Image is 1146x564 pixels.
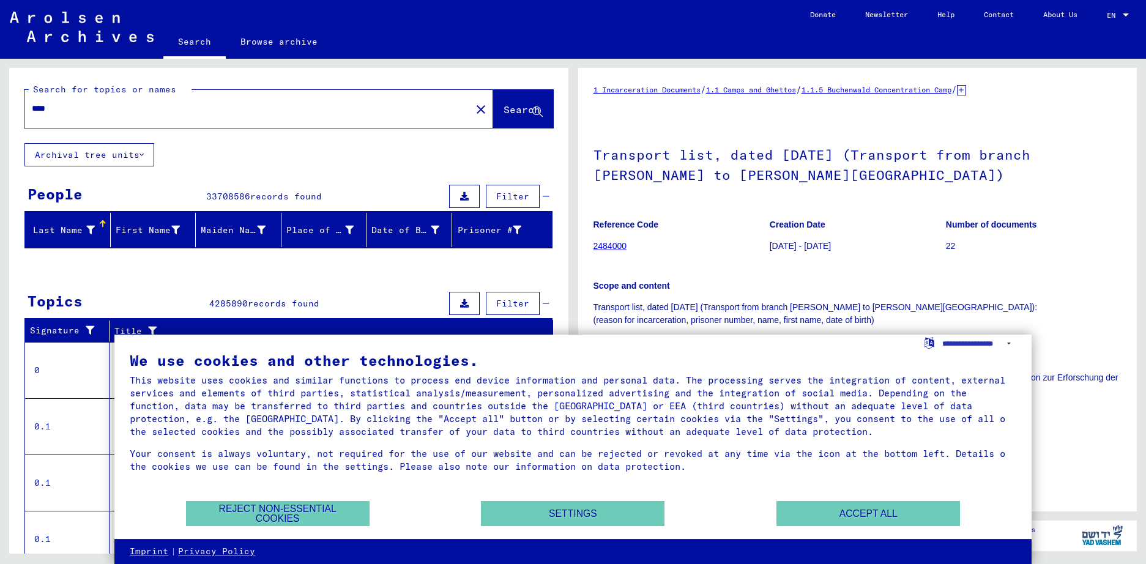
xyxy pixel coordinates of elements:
mat-header-cell: Maiden Name [196,213,281,247]
button: Filter [486,185,540,208]
button: Archival tree units [24,143,154,166]
a: Browse archive [226,27,332,56]
div: Title [114,325,529,338]
a: Privacy Policy [178,546,255,558]
button: Settings [481,501,664,526]
a: 1.1.5 Buchenwald Concentration Camp [802,85,951,94]
mat-header-cell: Prisoner # [452,213,552,247]
div: Last Name [30,220,110,240]
span: Filter [496,298,529,309]
p: 22 [946,240,1122,253]
mat-header-cell: First Name [111,213,196,247]
div: This website uses cookies and similar functions to process end device information and personal da... [130,374,1016,438]
span: records found [248,298,319,309]
a: 2484000 [593,241,627,251]
div: Topics [28,290,83,312]
span: records found [250,191,322,202]
span: 33708586 [206,191,250,202]
h1: Transport list, dated [DATE] (Transport from branch [PERSON_NAME] to [PERSON_NAME][GEOGRAPHIC_DATA]) [593,127,1122,201]
span: 4285890 [209,298,248,309]
div: Place of Birth [286,220,370,240]
td: 0.1 [25,398,110,455]
button: Filter [486,292,540,315]
mat-icon: close [474,102,488,117]
div: Prisoner # [457,220,537,240]
button: Search [493,90,553,128]
span: Filter [496,191,529,202]
div: People [28,183,83,205]
div: Maiden Name [201,224,266,237]
span: / [701,84,706,95]
p: [DATE] - [DATE] [770,240,945,253]
div: Signature [30,324,100,337]
div: Place of Birth [286,224,354,237]
p: Transport list, dated [DATE] (Transport from branch [PERSON_NAME] to [PERSON_NAME][GEOGRAPHIC_DAT... [593,301,1122,327]
a: Search [163,27,226,59]
div: Title [114,321,541,341]
b: Creation Date [770,220,825,229]
div: Signature [30,321,112,341]
a: 1 Incarceration Documents [593,85,701,94]
div: First Name [116,220,196,240]
b: Number of documents [946,220,1037,229]
mat-label: Search for topics or names [33,84,176,95]
div: First Name [116,224,180,237]
span: EN [1107,11,1120,20]
div: Last Name [30,224,95,237]
td: 0.1 [25,455,110,511]
b: Reference Code [593,220,659,229]
img: yv_logo.png [1079,520,1125,551]
div: Maiden Name [201,220,281,240]
a: Imprint [130,546,168,558]
div: We use cookies and other technologies. [130,353,1016,368]
button: Clear [469,97,493,121]
div: Date of Birth [371,224,439,237]
b: Scope and content [593,281,670,291]
div: Prisoner # [457,224,522,237]
mat-header-cell: Last Name [25,213,111,247]
img: Arolsen_neg.svg [10,12,154,42]
span: / [951,84,957,95]
button: Accept all [776,501,960,526]
span: Search [504,103,540,116]
td: 0 [25,342,110,398]
a: 1.1 Camps and Ghettos [706,85,796,94]
mat-header-cell: Place of Birth [281,213,367,247]
div: Your consent is always voluntary, not required for the use of our website and can be rejected or ... [130,447,1016,473]
mat-header-cell: Date of Birth [366,213,452,247]
span: / [796,84,802,95]
div: Date of Birth [371,220,455,240]
button: Reject non-essential cookies [186,501,370,526]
